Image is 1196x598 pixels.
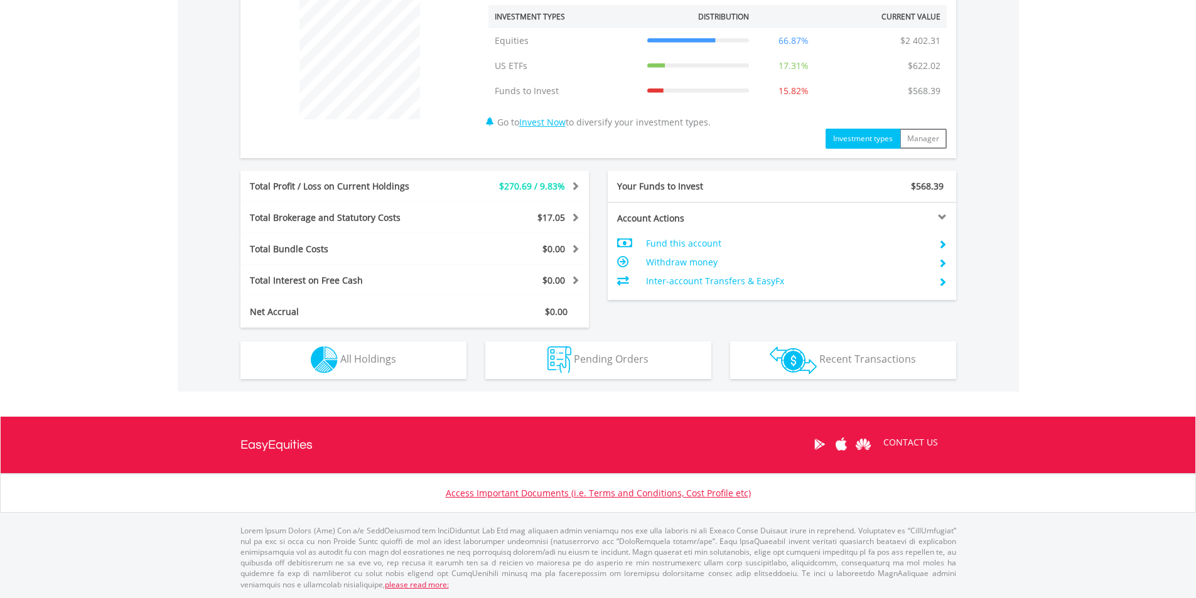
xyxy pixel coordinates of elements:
[488,28,641,53] td: Equities
[446,487,751,499] a: Access Important Documents (i.e. Terms and Conditions, Cost Profile etc)
[900,129,947,149] button: Manager
[911,180,944,192] span: $568.39
[240,525,956,590] p: Lorem Ipsum Dolors (Ame) Con a/e SeddOeiusmod tem InciDiduntut Lab Etd mag aliquaen admin veniamq...
[809,425,831,464] a: Google Play
[831,425,853,464] a: Apple
[875,425,947,460] a: CONTACT US
[730,341,956,379] button: Recent Transactions
[832,5,947,28] th: Current Value
[542,274,565,286] span: $0.00
[755,28,832,53] td: 66.87%
[698,11,749,22] div: Distribution
[240,243,444,255] div: Total Bundle Costs
[340,352,396,366] span: All Holdings
[240,341,466,379] button: All Holdings
[240,306,444,318] div: Net Accrual
[755,78,832,104] td: 15.82%
[385,579,449,590] a: please read more:
[311,346,338,373] img: holdings-wht.png
[240,417,313,473] a: EasyEquities
[519,116,566,128] a: Invest Now
[646,234,928,253] td: Fund this account
[547,346,571,373] img: pending_instructions-wht.png
[819,352,916,366] span: Recent Transactions
[240,180,444,193] div: Total Profit / Loss on Current Holdings
[902,78,947,104] td: $568.39
[240,274,444,287] div: Total Interest on Free Cash
[240,211,444,224] div: Total Brokerage and Statutory Costs
[646,272,928,291] td: Inter-account Transfers & EasyFx
[608,212,782,225] div: Account Actions
[646,253,928,272] td: Withdraw money
[542,243,565,255] span: $0.00
[770,346,817,374] img: transactions-zar-wht.png
[545,306,568,318] span: $0.00
[894,28,947,53] td: $2 402.31
[488,78,641,104] td: Funds to Invest
[485,341,711,379] button: Pending Orders
[755,53,832,78] td: 17.31%
[488,5,641,28] th: Investment Types
[902,53,947,78] td: $622.02
[499,180,565,192] span: $270.69 / 9.83%
[488,53,641,78] td: US ETFs
[853,425,875,464] a: Huawei
[574,352,649,366] span: Pending Orders
[537,211,565,223] span: $17.05
[608,180,782,193] div: Your Funds to Invest
[826,129,900,149] button: Investment types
